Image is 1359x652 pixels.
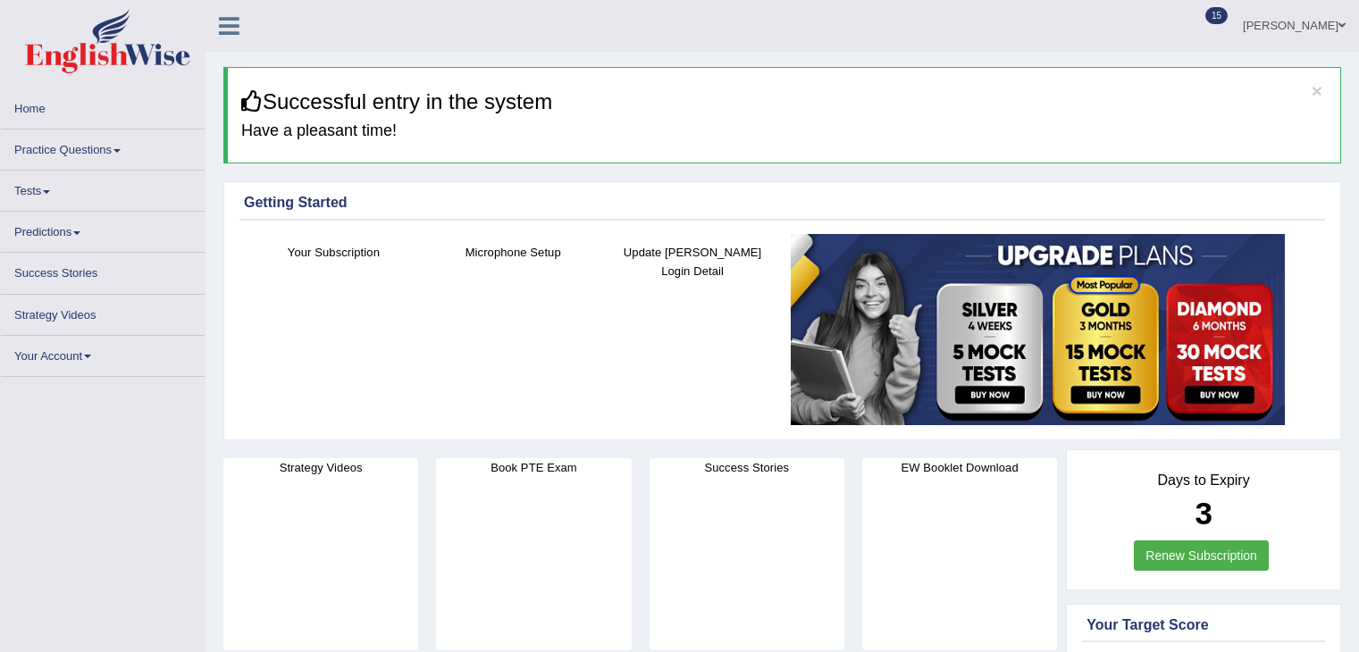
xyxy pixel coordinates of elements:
[650,458,844,477] h4: Success Stories
[241,90,1327,113] h3: Successful entry in the system
[244,192,1321,213] div: Getting Started
[791,234,1285,425] img: small5.jpg
[253,243,415,262] h4: Your Subscription
[1,88,205,123] a: Home
[1,212,205,247] a: Predictions
[1086,472,1321,489] h4: Days to Expiry
[223,458,418,477] h4: Strategy Videos
[1134,540,1269,571] a: Renew Subscription
[1312,81,1322,100] button: ×
[1086,614,1321,636] div: Your Target Score
[1205,7,1228,24] span: 15
[1,336,205,371] a: Your Account
[432,243,594,262] h4: Microphone Setup
[241,122,1327,140] h4: Have a pleasant time!
[862,458,1057,477] h4: EW Booklet Download
[1195,496,1212,531] b: 3
[1,295,205,330] a: Strategy Videos
[1,253,205,288] a: Success Stories
[436,458,631,477] h4: Book PTE Exam
[612,243,774,280] h4: Update [PERSON_NAME] Login Detail
[1,171,205,205] a: Tests
[1,130,205,164] a: Practice Questions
